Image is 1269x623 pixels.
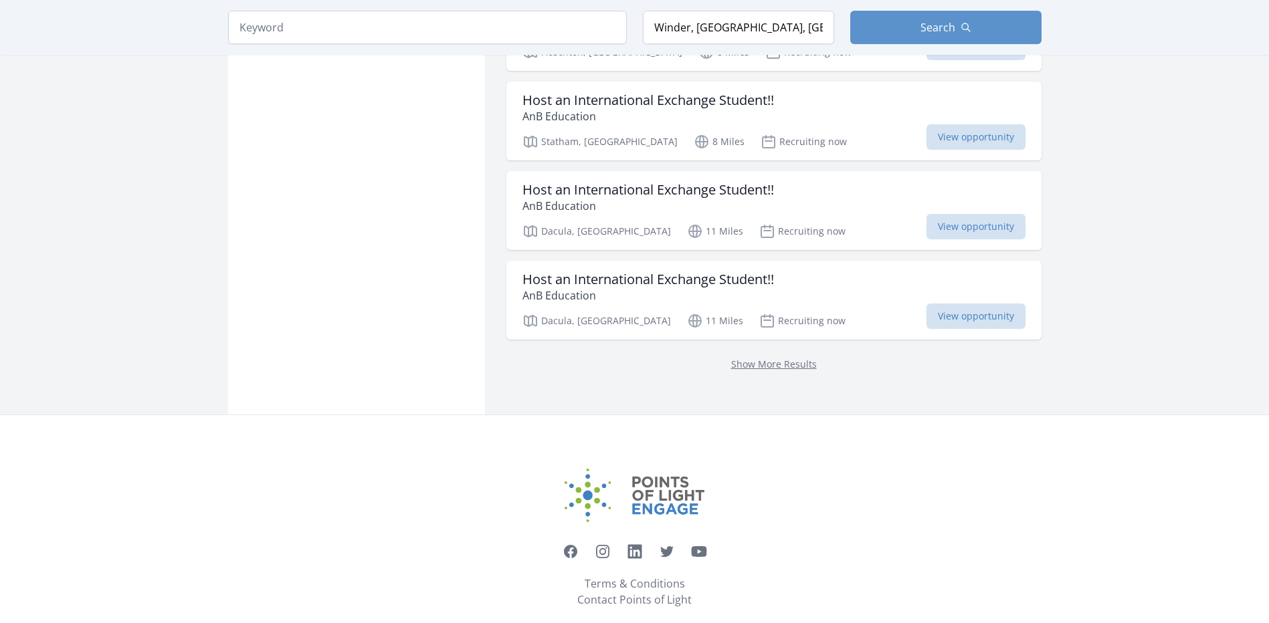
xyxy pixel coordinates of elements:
p: AnB Education [522,108,774,124]
a: Host an International Exchange Student!! AnB Education Dacula, [GEOGRAPHIC_DATA] 11 Miles Recruit... [506,171,1042,250]
button: Search [850,11,1042,44]
a: Terms & Conditions [585,576,685,592]
p: AnB Education [522,287,774,303]
span: View opportunity [926,124,1026,150]
span: View opportunity [926,214,1026,239]
h3: Host an International Exchange Student!! [522,271,774,287]
p: Recruiting now [759,223,846,239]
input: Keyword [228,11,627,44]
span: Search [920,19,955,35]
p: Recruiting now [761,134,847,150]
img: Points of Light Engage [565,469,705,522]
p: 11 Miles [687,313,743,329]
p: Statham, [GEOGRAPHIC_DATA] [522,134,678,150]
a: Host an International Exchange Student!! AnB Education Statham, [GEOGRAPHIC_DATA] 8 Miles Recruit... [506,82,1042,160]
a: Host an International Exchange Student!! AnB Education Dacula, [GEOGRAPHIC_DATA] 11 Miles Recruit... [506,261,1042,340]
h3: Host an International Exchange Student!! [522,182,774,198]
p: Dacula, [GEOGRAPHIC_DATA] [522,313,671,329]
a: Contact Points of Light [577,592,692,608]
p: Dacula, [GEOGRAPHIC_DATA] [522,223,671,239]
p: 11 Miles [687,223,743,239]
p: AnB Education [522,198,774,214]
span: View opportunity [926,303,1026,329]
h3: Host an International Exchange Student!! [522,92,774,108]
p: 8 Miles [694,134,745,150]
input: Location [643,11,834,44]
p: Recruiting now [759,313,846,329]
a: Show More Results [731,358,817,370]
